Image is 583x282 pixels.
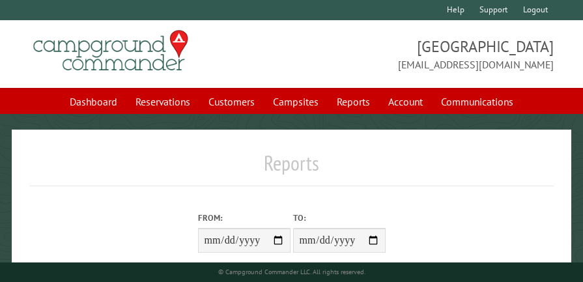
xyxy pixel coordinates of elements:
label: To: [293,212,386,224]
span: [GEOGRAPHIC_DATA] [EMAIL_ADDRESS][DOMAIN_NAME] [292,36,554,72]
a: Reservations [128,89,198,114]
a: Customers [201,89,263,114]
label: From: [198,212,291,224]
a: Account [380,89,431,114]
a: Communications [433,89,521,114]
a: Dashboard [62,89,125,114]
a: Reports [329,89,378,114]
small: © Campground Commander LLC. All rights reserved. [218,268,365,276]
img: Campground Commander [29,25,192,76]
a: Campsites [265,89,326,114]
h1: Reports [29,150,554,186]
